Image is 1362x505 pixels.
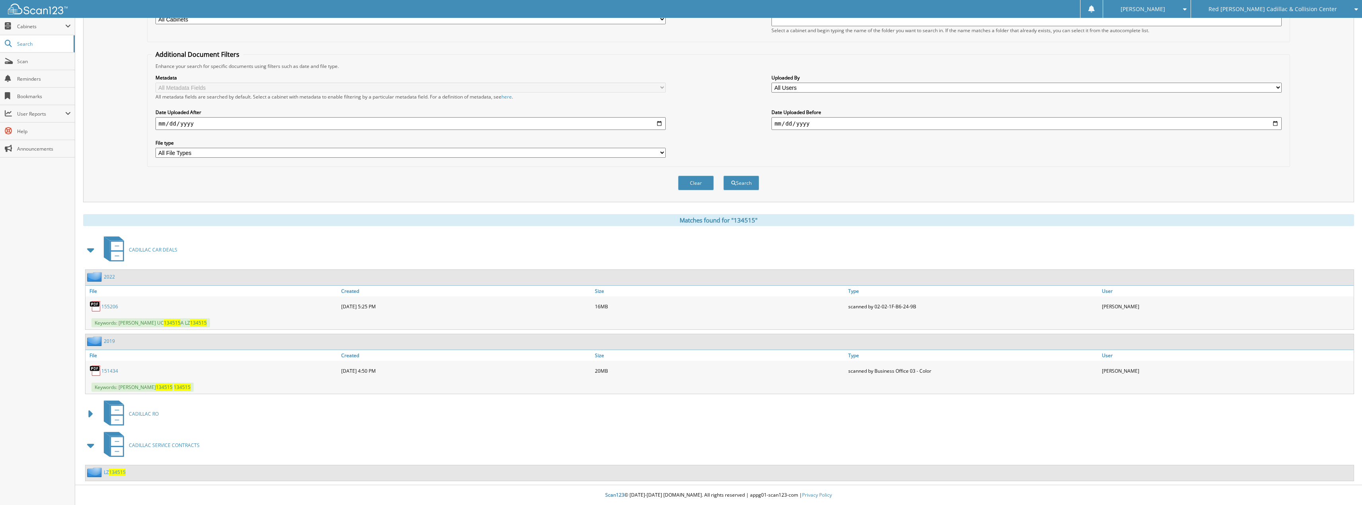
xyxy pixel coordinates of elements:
[101,303,118,310] a: 155206
[593,350,847,361] a: Size
[1209,7,1337,12] span: Red [PERSON_NAME] Cadillac & Collision Center
[75,486,1362,505] div: © [DATE]-[DATE] [DOMAIN_NAME]. All rights reserved | appg01-scan123-com |
[17,75,71,82] span: Reminders
[17,110,65,117] span: User Reports
[89,300,101,312] img: PDF.png
[104,469,126,476] a: LZ134515
[771,109,1282,116] label: Date Uploaded Before
[339,286,593,296] a: Created
[339,350,593,361] a: Created
[1100,350,1354,361] a: User
[87,336,104,346] img: folder2.png
[174,384,190,391] span: 134515
[339,363,593,379] div: [DATE] 4:50 PM
[339,298,593,314] div: [DATE] 5:25 PM
[17,128,71,135] span: Help
[846,363,1100,379] div: scanned by Business Office 03 - Color
[104,273,115,280] a: 2022
[155,117,666,130] input: start
[129,410,159,417] span: CADILLAC RO
[17,41,70,47] span: Search
[593,298,847,314] div: 16MB
[723,176,759,190] button: Search
[8,4,68,14] img: scan123-logo-white.svg
[155,93,666,100] div: All metadata fields are searched by default. Select a cabinet with metadata to enable filtering b...
[17,93,71,100] span: Bookmarks
[846,298,1100,314] div: scanned by 02-02-1F-B6-24-9B
[593,286,847,296] a: Size
[99,430,200,461] a: CADILLAC SERVICE CONTRACTS
[17,58,71,65] span: Scan
[593,363,847,379] div: 20MB
[155,109,666,116] label: Date Uploaded After
[1322,467,1362,505] iframe: Chat Widget
[99,398,159,430] a: CADILLAC RO
[89,365,101,377] img: PDF.png
[87,272,104,282] img: folder2.png
[1100,286,1354,296] a: User
[129,442,200,449] span: CADILLAC SERVICE CONTRACTS
[771,27,1282,34] div: Select a cabinet and begin typing the name of the folder you want to search in. If the name match...
[91,383,194,392] span: Keywords: [PERSON_NAME]
[1121,7,1165,12] span: [PERSON_NAME]
[101,368,118,374] a: 151434
[156,384,173,391] span: 134515
[771,74,1282,81] label: Uploaded By
[155,74,666,81] label: Metadata
[85,350,339,361] a: File
[17,145,71,152] span: Announcements
[1100,298,1354,314] div: [PERSON_NAME]
[802,491,832,498] a: Privacy Policy
[17,23,65,30] span: Cabinets
[605,491,624,498] span: Scan123
[155,139,666,146] label: File type
[152,50,243,59] legend: Additional Document Filters
[846,286,1100,296] a: Type
[501,93,512,100] a: here
[129,246,177,253] span: CADILLAC CAR DEALS
[83,214,1354,226] div: Matches found for "134515"
[190,319,207,326] span: 134515
[152,63,1286,70] div: Enhance your search for specific documents using filters such as date and file type.
[771,117,1282,130] input: end
[99,234,177,265] a: CADILLAC CAR DEALS
[91,318,210,327] span: Keywords: [PERSON_NAME] UC A LZ
[678,176,714,190] button: Clear
[846,350,1100,361] a: Type
[87,467,104,477] img: folder2.png
[104,338,115,344] a: 2019
[85,286,339,296] a: File
[1100,363,1354,379] div: [PERSON_NAME]
[109,469,126,476] span: 134515
[164,319,181,326] span: 134515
